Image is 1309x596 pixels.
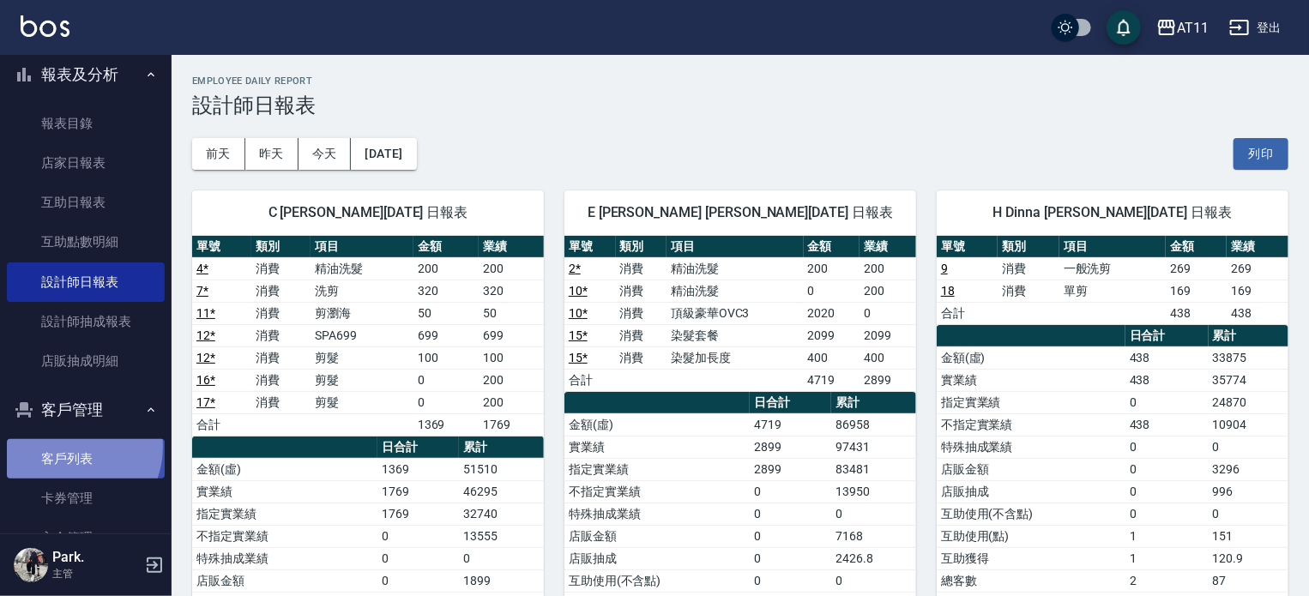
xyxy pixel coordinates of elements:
[459,525,544,547] td: 13555
[192,503,377,525] td: 指定實業績
[1209,413,1288,436] td: 10904
[479,324,544,346] td: 699
[311,369,413,391] td: 剪髮
[616,324,667,346] td: 消費
[459,458,544,480] td: 51510
[937,236,1288,325] table: a dense table
[937,503,1125,525] td: 互助使用(不含點)
[937,525,1125,547] td: 互助使用(點)
[213,204,523,221] span: C [PERSON_NAME][DATE] 日報表
[804,302,860,324] td: 2020
[1227,280,1288,302] td: 169
[1059,236,1166,258] th: 項目
[860,257,916,280] td: 200
[860,324,916,346] td: 2099
[616,280,667,302] td: 消費
[459,569,544,592] td: 1899
[667,257,804,280] td: 精油洗髮
[1209,436,1288,458] td: 0
[459,480,544,503] td: 46295
[804,257,860,280] td: 200
[1209,547,1288,569] td: 120.9
[192,93,1288,117] h3: 設計師日報表
[299,138,352,170] button: 今天
[860,302,916,324] td: 0
[7,52,165,97] button: 報表及分析
[7,439,165,479] a: 客戶列表
[564,569,750,592] td: 互助使用(不含點)
[750,436,831,458] td: 2899
[1125,547,1209,569] td: 1
[937,569,1125,592] td: 總客數
[564,236,616,258] th: 單號
[1149,10,1215,45] button: AT11
[251,391,311,413] td: 消費
[1177,17,1209,39] div: AT11
[1209,525,1288,547] td: 151
[7,222,165,262] a: 互助點數明細
[998,236,1059,258] th: 類別
[937,547,1125,569] td: 互助獲得
[831,413,916,436] td: 86958
[831,392,916,414] th: 累計
[251,369,311,391] td: 消費
[377,569,459,592] td: 0
[413,391,479,413] td: 0
[564,458,750,480] td: 指定實業績
[1125,413,1209,436] td: 438
[804,369,860,391] td: 4719
[1227,257,1288,280] td: 269
[831,547,916,569] td: 2426.8
[1107,10,1141,45] button: save
[1209,369,1288,391] td: 35774
[413,413,479,436] td: 1369
[377,547,459,569] td: 0
[804,236,860,258] th: 金額
[479,346,544,369] td: 100
[564,436,750,458] td: 實業績
[937,480,1125,503] td: 店販抽成
[616,257,667,280] td: 消費
[251,236,311,258] th: 類別
[7,302,165,341] a: 設計師抽成報表
[1059,257,1166,280] td: 一般洗剪
[804,346,860,369] td: 400
[1166,280,1227,302] td: 169
[351,138,416,170] button: [DATE]
[21,15,69,37] img: Logo
[750,525,831,547] td: 0
[957,204,1268,221] span: H Dinna [PERSON_NAME][DATE] 日報表
[251,324,311,346] td: 消費
[413,257,479,280] td: 200
[1125,325,1209,347] th: 日合計
[7,518,165,557] a: 入金管理
[860,280,916,302] td: 200
[7,341,165,381] a: 店販抽成明細
[750,480,831,503] td: 0
[831,569,916,592] td: 0
[1125,391,1209,413] td: 0
[1125,480,1209,503] td: 0
[1059,280,1166,302] td: 單剪
[831,436,916,458] td: 97431
[616,346,667,369] td: 消費
[564,503,750,525] td: 特殊抽成業績
[1125,346,1209,369] td: 438
[860,369,916,391] td: 2899
[616,236,667,258] th: 類別
[1227,302,1288,324] td: 438
[1209,346,1288,369] td: 33875
[860,346,916,369] td: 400
[479,369,544,391] td: 200
[459,503,544,525] td: 32740
[7,183,165,222] a: 互助日報表
[564,547,750,569] td: 店販抽成
[937,436,1125,458] td: 特殊抽成業績
[616,302,667,324] td: 消費
[311,391,413,413] td: 剪髮
[459,436,544,459] th: 累計
[804,324,860,346] td: 2099
[1166,302,1227,324] td: 438
[998,280,1059,302] td: 消費
[245,138,299,170] button: 昨天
